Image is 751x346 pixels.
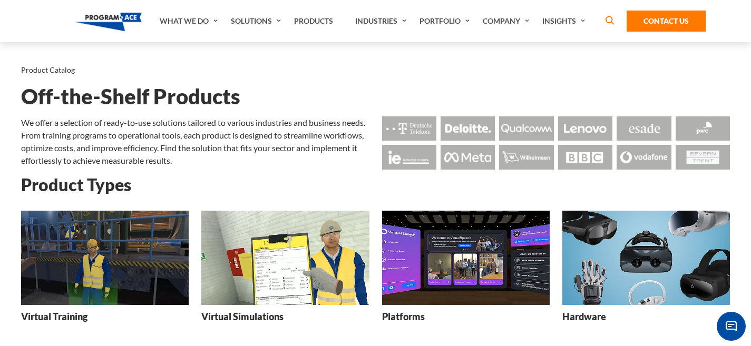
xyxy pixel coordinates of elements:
h3: Virtual Training [21,310,87,323]
a: Virtual Training [21,211,189,331]
p: We offer a selection of ready-to-use solutions tailored to various industries and business needs. [21,116,369,129]
img: Logo - Pwc [676,116,730,141]
img: Logo - Meta [441,145,495,169]
img: Hardware [562,211,730,305]
a: Hardware [562,211,730,331]
img: Logo - BBC [558,145,612,169]
img: Logo - Wilhemsen [499,145,553,169]
a: Contact Us [627,11,706,32]
img: Logo - Qualcomm [499,116,553,141]
li: Product Catalog [21,63,75,77]
img: Logo - Deloitte [441,116,495,141]
a: Virtual Simulations [201,211,369,331]
h2: Product Types [21,175,730,194]
span: Chat Widget [717,312,746,341]
img: Program-Ace [75,13,142,31]
h3: Hardware [562,310,606,323]
img: Virtual Training [21,211,189,305]
img: Platforms [382,211,550,305]
nav: breadcrumb [21,63,730,77]
h1: Off-the-Shelf Products [21,87,730,106]
a: Platforms [382,211,550,331]
h3: Virtual Simulations [201,310,284,323]
img: Logo - Esade [617,116,671,141]
img: Logo - Deutsche Telekom [382,116,436,141]
img: Virtual Simulations [201,211,369,305]
h3: Platforms [382,310,425,323]
p: From training programs to operational tools, each product is designed to streamline workflows, op... [21,129,369,167]
img: Logo - Ie Business School [382,145,436,169]
img: Logo - Vodafone [617,145,671,169]
img: Logo - Lenovo [558,116,612,141]
img: Logo - Seven Trent [676,145,730,169]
